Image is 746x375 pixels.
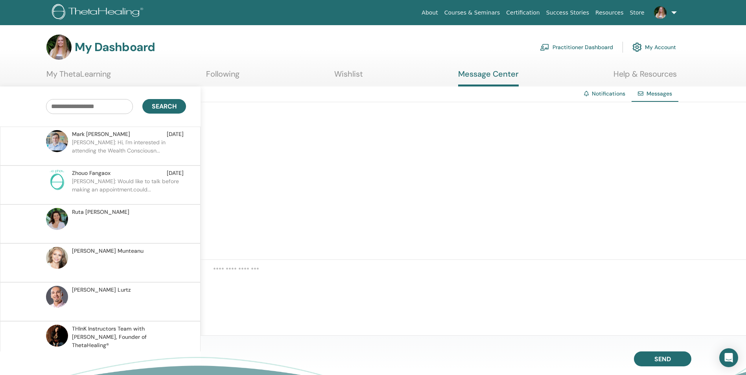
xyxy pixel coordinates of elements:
a: Resources [592,6,627,20]
div: Open Intercom Messenger [719,348,738,367]
img: default.jpg [46,325,68,347]
p: [PERSON_NAME]: Hi, I'm interested in attending the Wealth Consciousn... [72,138,186,162]
a: My ThetaLearning [46,69,111,85]
span: THInK Instructors Team with [PERSON_NAME], Founder of ThetaHealing® [72,325,184,349]
span: [DATE] [167,130,184,138]
img: default.jpg [46,286,68,308]
img: logo.png [52,4,146,22]
a: Store [627,6,648,20]
span: [DATE] [167,169,184,177]
img: default.jpg [46,130,68,152]
img: default.jpg [46,208,68,230]
a: Notifications [592,90,625,97]
p: [PERSON_NAME]: Would like to talk before making an appointment.could... [72,177,186,201]
span: Send [654,355,671,363]
span: Mark [PERSON_NAME] [72,130,130,138]
button: Send [634,351,691,366]
a: Courses & Seminars [441,6,503,20]
span: Ruta [PERSON_NAME] [72,208,129,216]
button: Search [142,99,186,114]
span: [PERSON_NAME] Munteanu [72,247,144,255]
span: Search [152,102,177,110]
img: cog.svg [632,40,642,54]
img: no-photo.png [46,169,68,191]
img: default.jpg [46,247,68,269]
img: default.jpg [654,6,667,19]
a: Certification [503,6,543,20]
a: About [418,6,441,20]
a: Message Center [458,69,519,86]
span: Messages [647,90,672,97]
a: Practitioner Dashboard [540,39,613,56]
img: default.jpg [46,35,72,60]
span: Zhouo Fangaox [72,169,111,177]
span: [PERSON_NAME] Lurtz [72,286,131,294]
h3: My Dashboard [75,40,155,54]
img: chalkboard-teacher.svg [540,44,549,51]
a: Success Stories [543,6,592,20]
a: Following [206,69,239,85]
a: Help & Resources [613,69,677,85]
a: My Account [632,39,676,56]
a: Wishlist [334,69,363,85]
